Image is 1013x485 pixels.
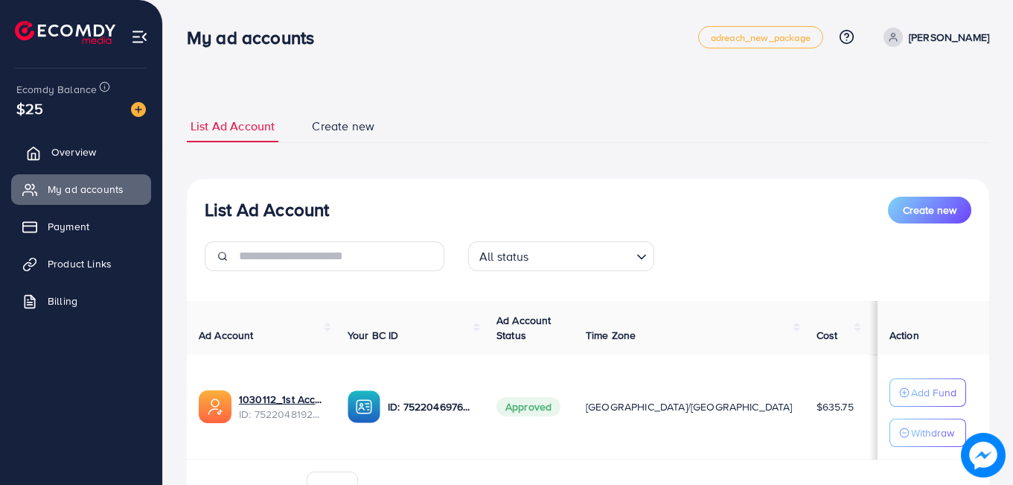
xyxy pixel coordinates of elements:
[11,286,151,316] a: Billing
[586,399,793,414] span: [GEOGRAPHIC_DATA]/[GEOGRAPHIC_DATA]
[205,199,329,221] h3: List Ad Account
[199,390,231,423] img: ic-ads-acc.e4c84228.svg
[698,26,823,48] a: adreach_new_package
[909,28,989,46] p: [PERSON_NAME]
[131,28,148,45] img: menu
[131,102,146,117] img: image
[191,118,275,135] span: List Ad Account
[48,294,77,308] span: Billing
[11,137,151,167] a: Overview
[889,328,919,343] span: Action
[878,28,989,47] a: [PERSON_NAME]
[468,241,654,271] div: Search for option
[911,424,954,442] p: Withdraw
[51,145,96,159] span: Overview
[187,27,326,48] h3: My ad accounts
[911,384,956,402] p: Add Fund
[16,98,43,119] span: $25
[817,328,838,343] span: Cost
[388,398,473,416] p: ID: 7522046976930856968
[11,212,151,241] a: Payment
[496,397,560,416] span: Approved
[48,219,89,234] span: Payment
[199,328,254,343] span: Ad Account
[348,390,380,423] img: ic-ba-acc.ded83a64.svg
[888,197,971,224] button: Create new
[11,174,151,204] a: My ad accounts
[239,392,324,422] div: <span class='underline'>1030112_1st Account | Zohaib Bhai_1751363330022</span></br>75220481922933...
[903,203,956,218] span: Create new
[817,399,854,414] span: $635.75
[586,328,636,343] span: Time Zone
[889,419,966,447] button: Withdraw
[239,407,324,422] span: ID: 7522048192293355537
[16,82,97,97] span: Ecomdy Balance
[312,118,374,135] span: Create new
[239,392,324,407] a: 1030112_1st Account | Zohaib Bhai_1751363330022
[476,246,532,267] span: All status
[534,243,630,267] input: Search for option
[496,313,552,343] span: Ad Account Status
[961,433,1005,477] img: image
[11,249,151,279] a: Product Links
[711,33,811,42] span: adreach_new_package
[889,378,966,407] button: Add Fund
[48,182,124,197] span: My ad accounts
[15,21,115,44] img: logo
[348,328,399,343] span: Your BC ID
[48,256,112,271] span: Product Links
